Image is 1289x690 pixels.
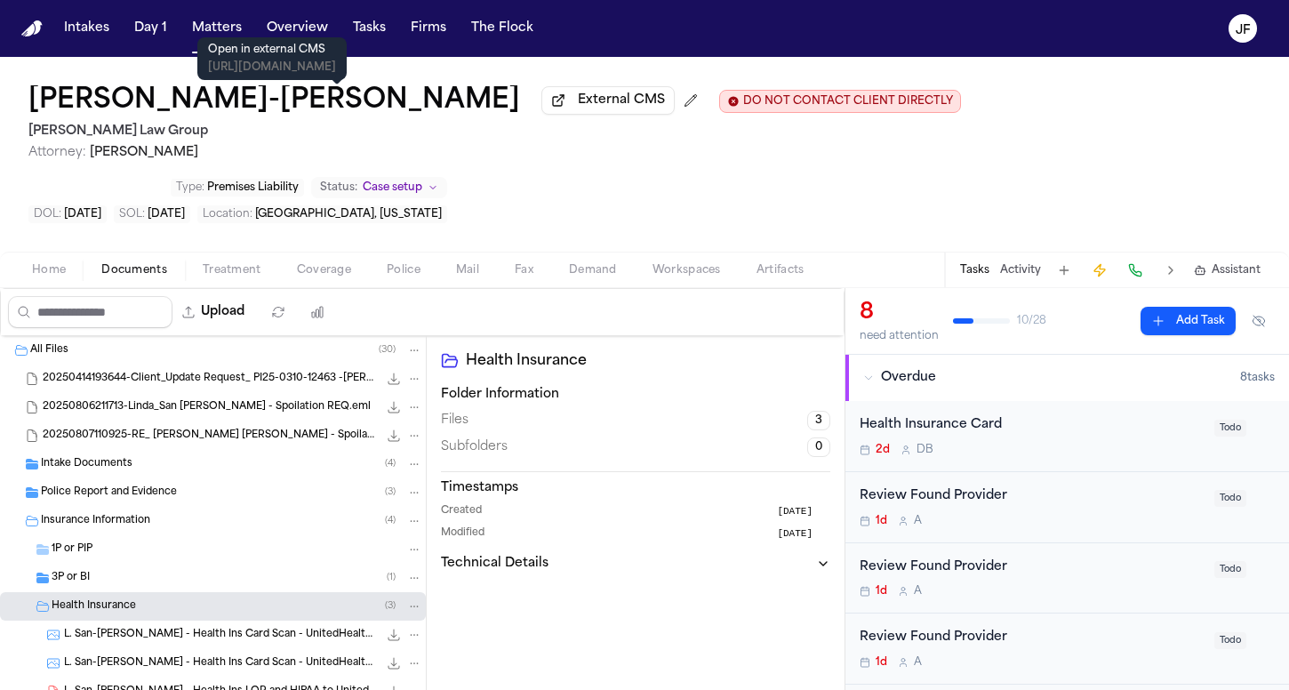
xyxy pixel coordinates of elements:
[845,401,1289,472] div: Open task: Health Insurance Card
[845,543,1289,614] div: Open task: Review Found Provider
[28,85,520,117] button: Edit matter name
[203,263,261,277] span: Treatment
[34,209,61,220] span: DOL :
[441,479,830,497] h3: Timestamps
[441,555,830,573] button: Technical Details
[441,526,484,542] span: Modified
[21,20,43,37] img: Finch Logo
[28,205,107,223] button: Edit DOL: 2025-03-11
[185,12,249,44] button: Matters
[860,558,1204,578] div: Review Found Provider
[52,542,92,558] span: 1P or PIP
[203,209,252,220] span: Location :
[860,628,1204,648] div: Review Found Provider
[148,209,185,220] span: [DATE]
[197,205,447,223] button: Edit Location: Lake City, Florida
[208,43,336,57] p: Open in external CMS
[578,92,665,109] span: External CMS
[1123,258,1148,283] button: Make a Call
[385,516,396,526] span: ( 4 )
[1141,307,1236,335] button: Add Task
[466,350,830,372] h2: Health Insurance
[28,121,961,142] h2: [PERSON_NAME] Law Group
[32,263,66,277] span: Home
[1212,263,1261,277] span: Assistant
[876,443,890,457] span: 2d
[379,345,396,355] span: ( 30 )
[860,415,1204,436] div: Health Insurance Card
[1214,490,1246,507] span: Todo
[207,182,299,193] span: Premises Liability
[917,443,933,457] span: D B
[1214,420,1246,437] span: Todo
[64,209,101,220] span: [DATE]
[1194,263,1261,277] button: Assistant
[208,60,336,75] p: [URL][DOMAIN_NAME]
[777,526,830,542] button: [DATE]
[171,179,304,197] button: Edit Type: Premises Liability
[1243,307,1275,335] button: Hide completed tasks (⌘⇧H)
[43,429,378,444] span: 20250807110925-RE_ [PERSON_NAME] [PERSON_NAME] - Spoilation REQ.eml
[1087,258,1112,283] button: Create Immediate Task
[881,369,936,387] span: Overdue
[777,504,813,519] span: [DATE]
[1214,561,1246,578] span: Todo
[41,514,150,529] span: Insurance Information
[90,146,198,159] span: [PERSON_NAME]
[119,209,145,220] span: SOL :
[404,12,453,44] button: Firms
[57,12,116,44] button: Intakes
[385,654,403,672] button: Download L. San-Pedro - Health Ins Card Scan - UnitedHealthcare - Undated
[777,526,813,542] span: [DATE]
[757,263,805,277] span: Artifacts
[260,12,335,44] button: Overview
[52,571,90,586] span: 3P or BI
[960,263,989,277] button: Tasks
[515,263,533,277] span: Fax
[385,626,403,644] button: Download L. San-Pedro - Health Ins Card Scan - UnitedHealthcare - 12.2.24
[914,584,922,598] span: A
[777,504,830,519] button: [DATE]
[860,486,1204,507] div: Review Found Provider
[1240,371,1275,385] span: 8 task s
[101,263,167,277] span: Documents
[255,209,442,220] span: [GEOGRAPHIC_DATA], [US_STATE]
[860,299,939,327] div: 8
[311,177,447,198] button: Change status from Case setup
[385,601,396,611] span: ( 3 )
[41,485,177,501] span: Police Report and Evidence
[387,263,420,277] span: Police
[385,398,403,416] button: Download 20250806211713-Linda_San Pedro - Spoilation REQ.eml
[28,146,86,159] span: Attorney:
[385,370,403,388] button: Download 20250414193644-Client_Update Request_ PI25-0310-12463 -Linda San-.eml
[176,182,204,193] span: Type :
[845,355,1289,401] button: Overdue8tasks
[297,263,351,277] span: Coverage
[1214,632,1246,649] span: Todo
[1017,314,1046,328] span: 10 / 28
[541,86,675,115] button: External CMS
[807,437,830,457] span: 0
[860,329,939,343] div: need attention
[363,181,422,195] span: Case setup
[43,372,378,387] span: 20250414193644-Client_Update Request_ PI25-0310-12463 -[PERSON_NAME]-.eml
[441,555,548,573] h3: Technical Details
[385,487,396,497] span: ( 3 )
[807,411,830,430] span: 3
[64,656,378,671] span: L. San-[PERSON_NAME] - Health Ins Card Scan - UnitedHealthcare - Undated
[21,20,43,37] a: Home
[743,94,953,108] span: DO NOT CONTACT CLIENT DIRECTLY
[441,438,508,456] span: Subfolders
[464,12,540,44] a: The Flock
[1052,258,1077,283] button: Add Task
[1000,263,1041,277] button: Activity
[876,584,887,598] span: 1d
[845,472,1289,543] div: Open task: Review Found Provider
[114,205,190,223] button: Edit SOL: 2027-03-11
[385,427,403,445] button: Download 20250807110925-RE_ Linda San Pedro - Spoilation REQ.eml
[914,655,922,670] span: A
[441,412,468,429] span: Files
